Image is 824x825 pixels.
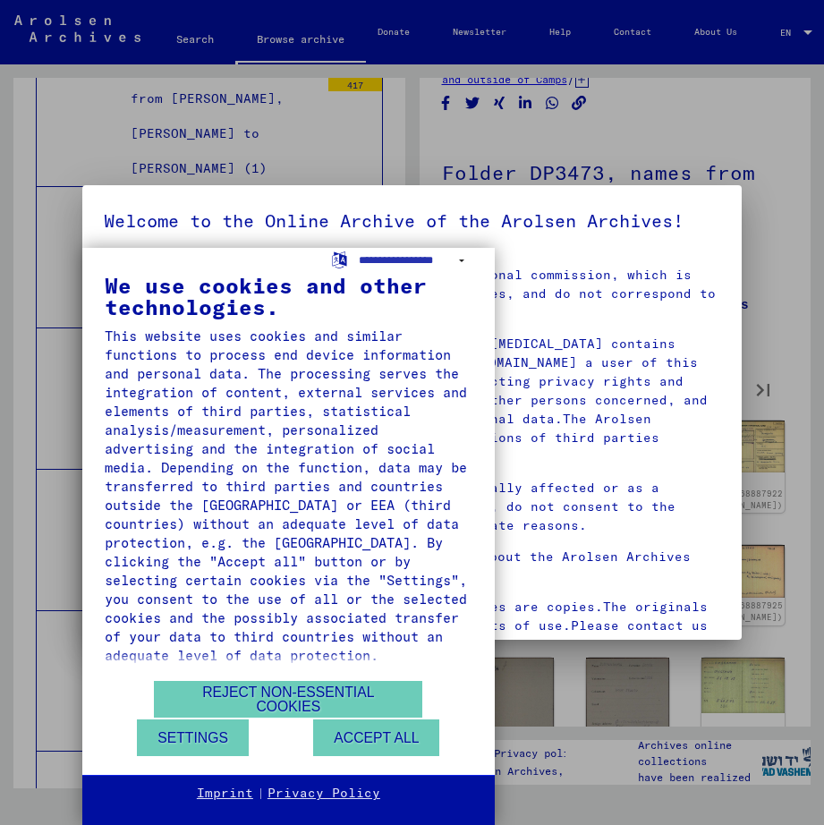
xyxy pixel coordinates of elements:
[105,275,472,318] div: We use cookies and other technologies.
[137,719,249,756] button: Settings
[105,327,472,665] div: This website uses cookies and similar functions to process end device information and personal da...
[197,785,253,803] a: Imprint
[313,719,439,756] button: Accept all
[154,681,422,718] button: Reject non-essential cookies
[268,785,380,803] a: Privacy Policy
